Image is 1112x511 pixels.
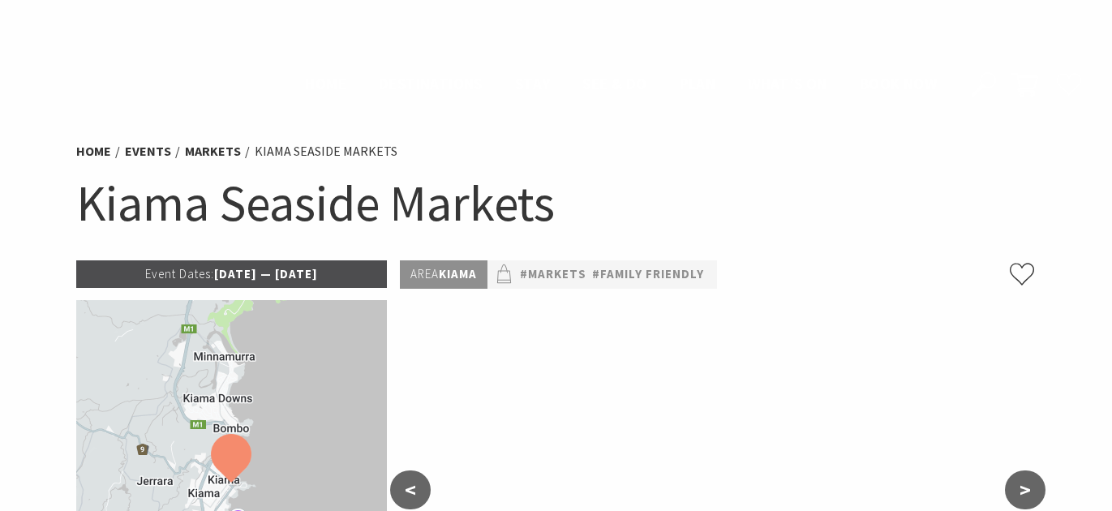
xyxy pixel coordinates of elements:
p: Kiama [400,260,487,289]
span: What’s On [748,74,827,93]
span: Book now [860,74,937,93]
span: Stay [515,74,551,93]
span: Event Dates: [145,266,214,281]
span: See & Do [582,74,646,93]
p: [DATE] — [DATE] [76,260,388,288]
span: Destinations [379,74,483,93]
h1: Kiama Seaside Markets [76,170,1037,236]
span: Home [305,74,346,93]
nav: Main Menu [289,71,953,98]
a: #Markets [520,264,586,285]
button: > [1005,470,1045,509]
span: Area [410,266,439,281]
button: < [390,470,431,509]
span: Plan [680,74,716,93]
a: #Family Friendly [592,264,704,285]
